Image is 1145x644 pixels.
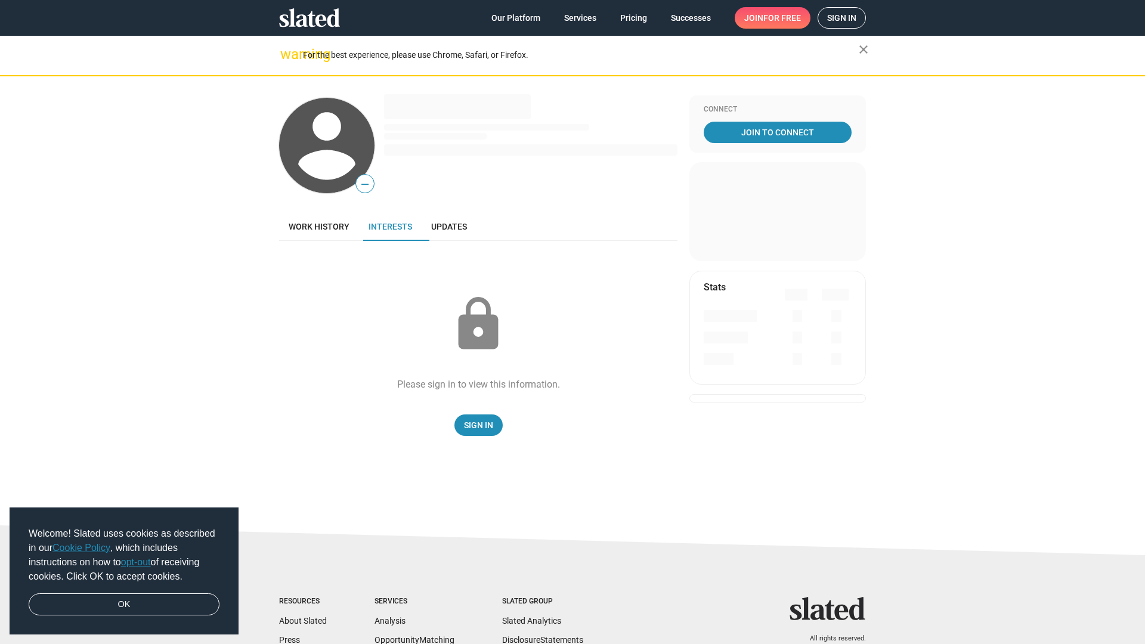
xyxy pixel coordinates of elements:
div: For the best experience, please use Chrome, Safari, or Firefox. [303,47,859,63]
span: Our Platform [491,7,540,29]
span: Interests [369,222,412,231]
div: Services [375,597,454,606]
a: Updates [422,212,476,241]
span: Sign in [827,8,856,28]
a: Analysis [375,616,406,626]
div: Please sign in to view this information. [397,378,560,391]
span: for free [763,7,801,29]
a: Sign In [454,414,503,436]
span: — [356,177,374,192]
a: Slated Analytics [502,616,561,626]
span: Join [744,7,801,29]
div: Resources [279,597,327,606]
a: Services [555,7,606,29]
span: Successes [671,7,711,29]
a: dismiss cookie message [29,593,219,616]
a: opt-out [121,557,151,567]
a: Successes [661,7,720,29]
a: Interests [359,212,422,241]
mat-card-title: Stats [704,281,726,293]
a: Sign in [818,7,866,29]
span: Work history [289,222,349,231]
a: Cookie Policy [52,543,110,553]
div: cookieconsent [10,507,239,635]
span: Welcome! Slated uses cookies as described in our , which includes instructions on how to of recei... [29,527,219,584]
a: Our Platform [482,7,550,29]
mat-icon: lock [448,295,508,354]
div: Slated Group [502,597,583,606]
span: Updates [431,222,467,231]
mat-icon: warning [280,47,295,61]
a: Join To Connect [704,122,852,143]
span: Join To Connect [706,122,849,143]
span: Pricing [620,7,647,29]
div: Connect [704,105,852,114]
span: Sign In [464,414,493,436]
a: Joinfor free [735,7,810,29]
mat-icon: close [856,42,871,57]
span: Services [564,7,596,29]
a: About Slated [279,616,327,626]
a: Pricing [611,7,657,29]
a: Work history [279,212,359,241]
